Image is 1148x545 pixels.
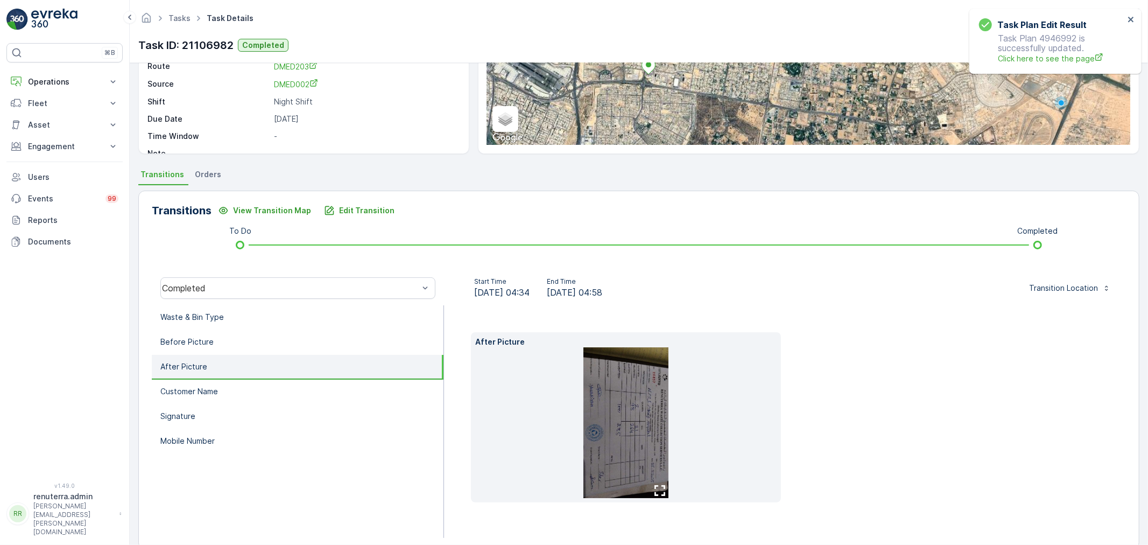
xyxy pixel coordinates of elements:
p: Mobile Number [160,436,215,446]
button: View Transition Map [212,202,318,219]
a: Events99 [6,188,123,209]
p: Operations [28,76,101,87]
p: Before Picture [160,337,214,347]
p: Reports [28,215,118,226]
p: - [274,148,457,159]
p: Signature [160,411,195,422]
a: Click here to see the page [998,53,1124,64]
p: Task Plan 4946992 is successfully updated. [979,33,1124,64]
span: v 1.49.0 [6,483,123,489]
p: Shift [147,96,270,107]
p: ⌘B [104,48,115,57]
div: RR [9,505,26,522]
span: Transitions [140,169,184,180]
span: DMED002 [274,80,318,89]
p: Due Date [147,114,270,124]
p: Edit Transition [339,205,395,216]
p: End Time [547,277,602,286]
button: Operations [6,71,123,93]
h3: Task Plan Edit Result [997,18,1087,31]
p: View Transition Map [233,205,311,216]
button: Fleet [6,93,123,114]
span: Orders [195,169,221,180]
a: Open this area in Google Maps (opens a new window) [490,131,525,145]
p: Transitions [152,202,212,219]
p: [DATE] [274,114,457,124]
p: To Do [229,226,251,236]
p: Time Window [147,131,270,142]
p: Users [28,172,118,183]
p: Night Shift [274,96,457,107]
span: DMED203 [274,62,318,71]
span: [DATE] 04:58 [547,286,602,299]
p: Completed [1017,226,1058,236]
span: Task Details [205,13,256,24]
p: Events [28,193,99,204]
button: RRrenuterra.admin[PERSON_NAME][EMAIL_ADDRESS][PERSON_NAME][DOMAIN_NAME] [6,491,123,536]
p: After Picture [475,337,777,347]
button: Completed [238,39,288,52]
button: Transition Location [1023,280,1117,297]
a: Homepage [140,16,152,25]
button: close [1128,15,1135,25]
img: logo_light-DOdMpM7g.png [31,9,78,30]
p: Customer Name [160,386,218,397]
p: Note [147,148,270,159]
p: Engagement [28,141,101,152]
img: logo [6,9,28,30]
p: Documents [28,236,118,247]
p: 99 [108,194,116,203]
p: [PERSON_NAME][EMAIL_ADDRESS][PERSON_NAME][DOMAIN_NAME] [33,502,114,536]
a: DMED002 [274,79,457,90]
img: e64b599cc36946279bfc1ad6c6460144.jpg [583,347,668,498]
p: Transition Location [1029,283,1098,294]
p: Task ID: 21106982 [138,37,234,53]
a: Layers [494,107,517,131]
a: Reports [6,209,123,231]
p: Fleet [28,98,101,109]
p: Asset [28,120,101,130]
div: Completed [162,283,419,293]
img: Google [490,131,525,145]
button: Edit Transition [318,202,401,219]
p: Waste & Bin Type [160,312,224,323]
p: renuterra.admin [33,491,114,502]
button: Asset [6,114,123,136]
p: Start Time [474,277,530,286]
a: Documents [6,231,123,253]
a: DMED203 [274,61,457,72]
p: Route [147,61,270,72]
a: Users [6,166,123,188]
p: After Picture [160,361,207,372]
a: Tasks [168,13,191,23]
p: - [274,131,457,142]
button: Engagement [6,136,123,157]
p: Completed [242,40,284,51]
span: [DATE] 04:34 [474,286,530,299]
p: Source [147,79,270,90]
